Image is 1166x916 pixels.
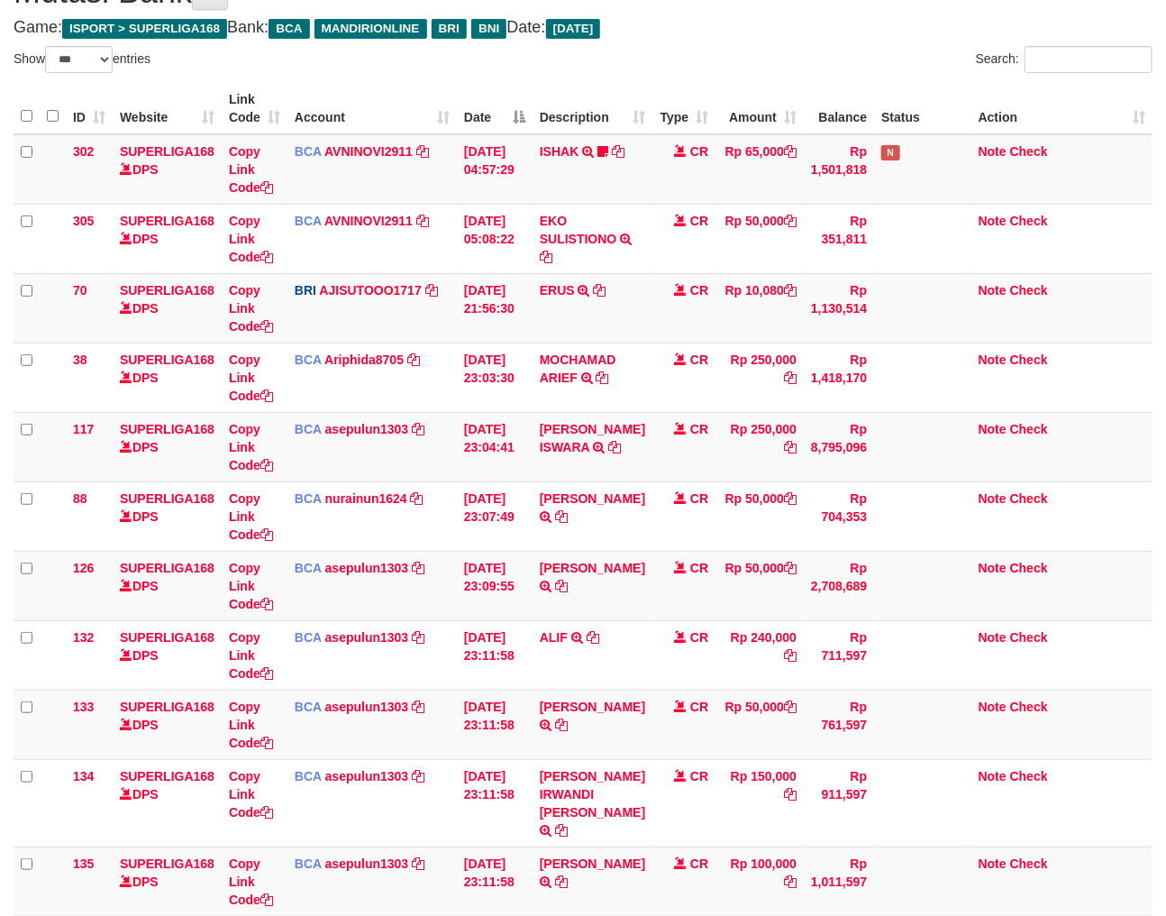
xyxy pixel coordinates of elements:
td: Rp 250,000 [715,343,804,412]
a: SUPERLIGA168 [120,214,214,228]
td: Rp 761,597 [804,690,874,759]
a: Check [1010,561,1048,575]
td: Rp 8,795,096 [804,412,874,481]
a: Copy Rp 240,000 to clipboard [784,648,797,663]
a: Copy Ariphida8705 to clipboard [407,353,420,367]
a: Copy Link Code [229,144,273,195]
a: AJISUTOOO1717 [319,283,421,298]
a: Copy ANDRE IRWANDI ROSI to clipboard [555,823,568,838]
a: SUPERLIGA168 [120,561,214,575]
td: Rp 50,000 [715,481,804,551]
span: 305 [73,214,94,228]
td: Rp 10,080 [715,273,804,343]
span: 88 [73,491,87,506]
a: asepulun1303 [325,856,409,871]
a: Copy Link Code [229,283,273,334]
a: SUPERLIGA168 [120,856,214,871]
a: Check [1010,353,1048,367]
a: Note [979,700,1007,714]
a: [PERSON_NAME] IRWANDI [PERSON_NAME] [540,769,645,820]
a: Check [1010,856,1048,871]
a: nurainun1624 [325,491,407,506]
span: 132 [73,630,94,645]
a: asepulun1303 [325,422,409,436]
td: DPS [113,343,222,412]
td: DPS [113,847,222,916]
td: DPS [113,551,222,620]
a: Copy Rp 50,000 to clipboard [784,561,797,575]
span: ISPORT > SUPERLIGA168 [62,19,227,39]
td: [DATE] 23:11:58 [457,847,533,916]
a: Note [979,561,1007,575]
td: [DATE] 23:04:41 [457,412,533,481]
td: Rp 100,000 [715,847,804,916]
td: Rp 50,000 [715,204,804,273]
span: 133 [73,700,94,714]
a: Copy AVNINOVI2911 to clipboard [416,144,429,159]
span: [DATE] [546,19,601,39]
th: Description: activate to sort column ascending [533,83,652,134]
a: Copy Link Code [229,561,273,611]
span: BCA [295,856,322,871]
a: Copy asepulun1303 to clipboard [412,769,424,783]
a: Note [979,283,1007,298]
span: CR [690,214,708,228]
td: [DATE] 21:56:30 [457,273,533,343]
span: CR [690,144,708,159]
a: SUPERLIGA168 [120,144,214,159]
span: BNI [471,19,506,39]
span: 117 [73,422,94,436]
td: Rp 711,597 [804,620,874,690]
td: Rp 250,000 [715,412,804,481]
a: Copy EKO SULISTIONO to clipboard [540,250,552,264]
td: DPS [113,481,222,551]
a: SUPERLIGA168 [120,353,214,367]
select: Showentries [45,46,113,73]
a: Check [1010,700,1048,714]
span: 38 [73,353,87,367]
a: Copy MOCHAMAD ARIEF to clipboard [597,371,609,385]
a: Copy Rp 150,000 to clipboard [784,787,797,801]
a: Copy asepulun1303 to clipboard [412,630,424,645]
a: MOCHAMAD ARIEF [540,353,616,385]
a: Check [1010,491,1048,506]
span: MANDIRIONLINE [314,19,427,39]
a: Check [1010,422,1048,436]
span: BRI [432,19,467,39]
a: SUPERLIGA168 [120,422,214,436]
h4: Game: Bank: Date: [14,19,1152,37]
a: Note [979,769,1007,783]
a: Copy asepulun1303 to clipboard [412,700,424,714]
span: 70 [73,283,87,298]
a: Check [1010,769,1048,783]
td: Rp 1,130,514 [804,273,874,343]
a: SUPERLIGA168 [120,283,214,298]
a: ERUS [540,283,575,298]
span: BCA [295,422,322,436]
a: [PERSON_NAME] ISWARA [540,422,645,454]
span: CR [690,856,708,871]
th: Account: activate to sort column ascending [287,83,457,134]
span: CR [690,769,708,783]
a: SUPERLIGA168 [120,491,214,506]
td: [DATE] 04:57:29 [457,134,533,205]
span: CR [690,630,708,645]
a: Copy Link Code [229,700,273,750]
a: Copy Rp 100,000 to clipboard [784,875,797,889]
td: [DATE] 23:07:49 [457,481,533,551]
a: AVNINOVI2911 [324,214,413,228]
span: BCA [295,214,322,228]
span: BCA [295,700,322,714]
a: Copy Link Code [229,422,273,472]
td: Rp 351,811 [804,204,874,273]
td: Rp 150,000 [715,759,804,847]
a: [PERSON_NAME] [540,491,645,506]
span: Has Note [881,145,899,160]
a: ISHAK [540,144,579,159]
a: Copy ANGGIE RISHANDA to clipboard [555,509,568,524]
a: Copy Link Code [229,856,273,907]
a: Note [979,856,1007,871]
a: Copy ANGGIE RISHANDA to clipboard [555,579,568,593]
td: [DATE] 23:03:30 [457,343,533,412]
td: DPS [113,620,222,690]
